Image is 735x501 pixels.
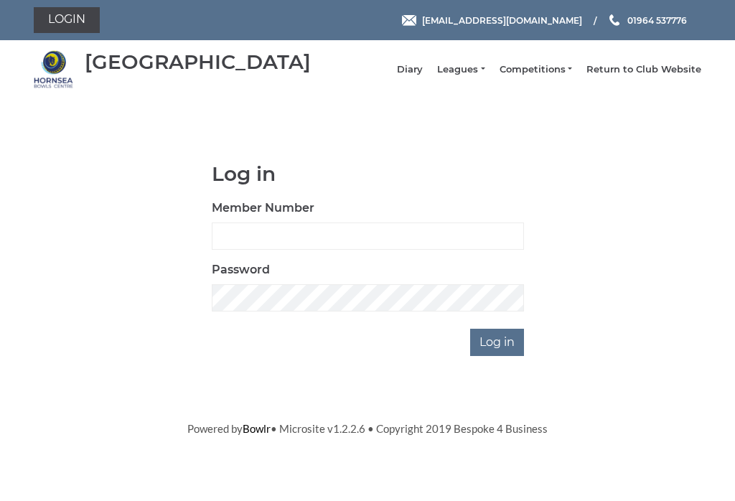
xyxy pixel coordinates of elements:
[586,63,701,76] a: Return to Club Website
[34,7,100,33] a: Login
[437,63,484,76] a: Leagues
[397,63,423,76] a: Diary
[212,200,314,217] label: Member Number
[422,14,582,25] span: [EMAIL_ADDRESS][DOMAIN_NAME]
[212,163,524,185] h1: Log in
[609,14,619,26] img: Phone us
[187,422,548,435] span: Powered by • Microsite v1.2.2.6 • Copyright 2019 Bespoke 4 Business
[500,63,572,76] a: Competitions
[627,14,687,25] span: 01964 537776
[470,329,524,356] input: Log in
[243,422,271,435] a: Bowlr
[212,261,270,278] label: Password
[85,51,311,73] div: [GEOGRAPHIC_DATA]
[607,14,687,27] a: Phone us 01964 537776
[402,14,582,27] a: Email [EMAIL_ADDRESS][DOMAIN_NAME]
[402,15,416,26] img: Email
[34,50,73,89] img: Hornsea Bowls Centre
